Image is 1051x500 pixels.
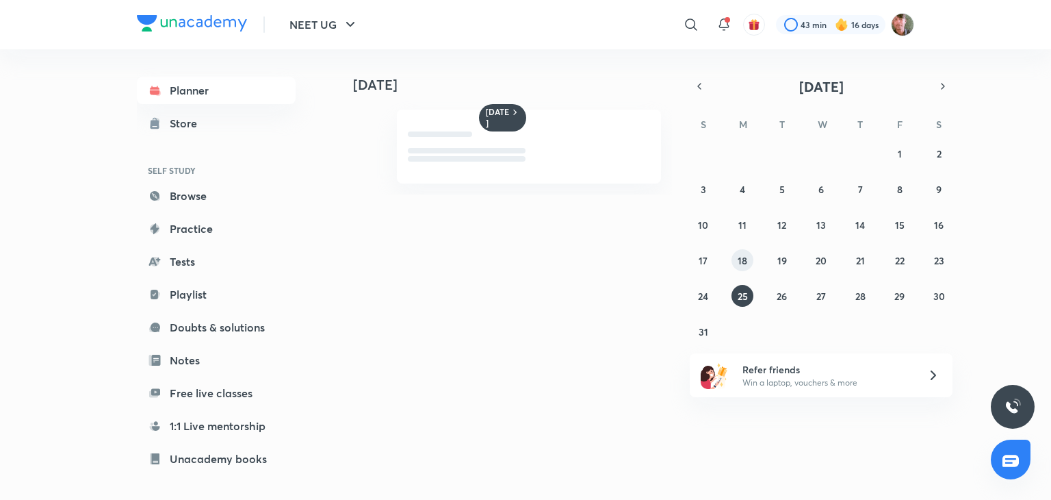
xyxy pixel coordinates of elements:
[1004,399,1021,415] img: ttu
[137,347,296,374] a: Notes
[137,248,296,275] a: Tests
[771,178,793,200] button: August 5, 2025
[701,183,706,196] abbr: August 3, 2025
[889,214,911,236] button: August 15, 2025
[857,118,863,131] abbr: Thursday
[777,254,787,267] abbr: August 19, 2025
[897,118,903,131] abbr: Friday
[894,290,905,303] abbr: August 29, 2025
[849,214,871,236] button: August 14, 2025
[818,183,824,196] abbr: August 6, 2025
[849,249,871,271] button: August 21, 2025
[137,159,296,182] h6: SELF STUDY
[891,13,914,36] img: Ravii
[898,147,902,160] abbr: August 1, 2025
[889,178,911,200] button: August 8, 2025
[353,77,675,93] h4: [DATE]
[928,214,950,236] button: August 16, 2025
[889,249,911,271] button: August 22, 2025
[731,249,753,271] button: August 18, 2025
[709,77,933,96] button: [DATE]
[486,107,510,129] h6: [DATE]
[777,290,787,303] abbr: August 26, 2025
[771,285,793,307] button: August 26, 2025
[849,178,871,200] button: August 7, 2025
[771,249,793,271] button: August 19, 2025
[738,290,748,303] abbr: August 25, 2025
[928,178,950,200] button: August 9, 2025
[856,254,865,267] abbr: August 21, 2025
[692,214,714,236] button: August 10, 2025
[889,285,911,307] button: August 29, 2025
[170,115,205,132] div: Store
[738,218,747,232] abbr: August 11, 2025
[281,11,367,38] button: NEET UG
[748,18,760,31] img: avatar
[137,15,247,35] a: Company Logo
[816,218,826,232] abbr: August 13, 2025
[742,377,911,389] p: Win a laptop, vouchers & more
[743,14,765,36] button: avatar
[849,285,871,307] button: August 28, 2025
[731,285,753,307] button: August 25, 2025
[698,218,708,232] abbr: August 10, 2025
[779,183,785,196] abbr: August 5, 2025
[858,183,863,196] abbr: August 7, 2025
[692,285,714,307] button: August 24, 2025
[137,110,296,137] a: Store
[137,412,296,440] a: 1:1 Live mentorship
[928,285,950,307] button: August 30, 2025
[692,249,714,271] button: August 17, 2025
[933,290,945,303] abbr: August 30, 2025
[816,290,826,303] abbr: August 27, 2025
[137,77,296,104] a: Planner
[731,178,753,200] button: August 4, 2025
[810,178,832,200] button: August 6, 2025
[692,321,714,342] button: August 31, 2025
[816,254,827,267] abbr: August 20, 2025
[928,249,950,271] button: August 23, 2025
[779,118,785,131] abbr: Tuesday
[855,218,865,232] abbr: August 14, 2025
[937,147,942,160] abbr: August 2, 2025
[137,314,296,341] a: Doubts & solutions
[897,183,903,196] abbr: August 8, 2025
[699,254,708,267] abbr: August 17, 2025
[701,118,706,131] abbr: Sunday
[699,325,708,338] abbr: August 31, 2025
[742,362,911,377] h6: Refer friends
[137,182,296,210] a: Browse
[777,218,786,232] abbr: August 12, 2025
[698,290,708,303] abbr: August 24, 2025
[137,15,247,32] img: Company Logo
[771,214,793,236] button: August 12, 2025
[739,118,747,131] abbr: Monday
[701,362,728,389] img: referral
[137,281,296,308] a: Playlist
[731,214,753,236] button: August 11, 2025
[818,118,827,131] abbr: Wednesday
[692,178,714,200] button: August 3, 2025
[137,445,296,473] a: Unacademy books
[835,18,848,32] img: streak
[895,254,905,267] abbr: August 22, 2025
[810,249,832,271] button: August 20, 2025
[137,379,296,407] a: Free live classes
[799,77,844,96] span: [DATE]
[928,142,950,164] button: August 2, 2025
[936,118,942,131] abbr: Saturday
[895,218,905,232] abbr: August 15, 2025
[934,254,944,267] abbr: August 23, 2025
[889,142,911,164] button: August 1, 2025
[810,214,832,236] button: August 13, 2025
[137,215,296,242] a: Practice
[740,183,745,196] abbr: August 4, 2025
[855,290,866,303] abbr: August 28, 2025
[738,254,747,267] abbr: August 18, 2025
[810,285,832,307] button: August 27, 2025
[934,218,944,232] abbr: August 16, 2025
[936,183,942,196] abbr: August 9, 2025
